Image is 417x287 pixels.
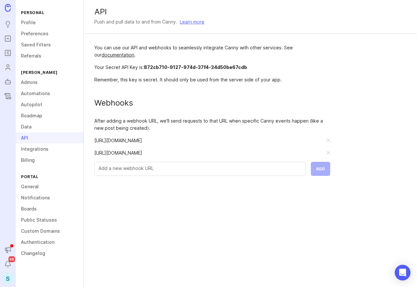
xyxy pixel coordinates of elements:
[2,47,14,59] a: Roadmaps
[94,64,330,71] div: Your Secret API Key is:
[2,90,14,102] a: Changelog
[94,44,330,59] div: You can use our API and webhooks to seamlessly integrate Canny with other services. See our .
[16,110,84,121] a: Roadmap
[144,64,247,70] span: 872cb710-9127-974d-37f4-34d50be67cdb
[16,39,84,50] a: Saved Filters
[16,28,84,39] a: Preferences
[16,203,84,214] a: Boards
[2,244,14,256] button: Announcements
[16,237,84,248] a: Authentication
[2,258,14,270] button: Notifications
[16,155,84,166] a: Billing
[180,18,204,25] a: Learn more
[16,50,84,61] a: Referrals
[16,181,84,192] a: General
[16,143,84,155] a: Integrations
[94,99,330,107] div: Webhooks
[16,214,84,226] a: Public Statuses
[2,273,14,284] button: S
[94,76,330,83] div: Remember, this key is secret. It should only be used from the server side of your app.
[16,192,84,203] a: Notifications
[2,18,14,30] a: Ideas
[16,99,84,110] a: Autopilot
[16,68,84,77] div: [PERSON_NAME]
[2,76,14,88] a: Autopilot
[102,52,134,58] a: documentation
[16,121,84,132] a: Data
[2,61,14,73] a: Users
[2,33,14,44] a: Portal
[16,248,84,259] a: Changelog
[16,172,84,181] div: Portal
[94,149,321,157] div: [URL][DOMAIN_NAME]
[94,8,407,16] div: API
[16,17,84,28] a: Profile
[395,265,410,280] div: Open Intercom Messenger
[94,117,330,132] div: After adding a webhook URL, we'll send requests to that URL when specific Canny events happen (li...
[99,165,301,172] input: Add a new webhook URL
[16,88,84,99] a: Automations
[94,137,321,144] div: [URL][DOMAIN_NAME]
[16,77,84,88] a: Admins
[16,226,84,237] a: Custom Domains
[16,8,84,17] div: Personal
[94,18,177,25] div: Push and pull data to and from Canny.
[5,4,11,11] img: Canny Home
[9,256,15,262] span: 99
